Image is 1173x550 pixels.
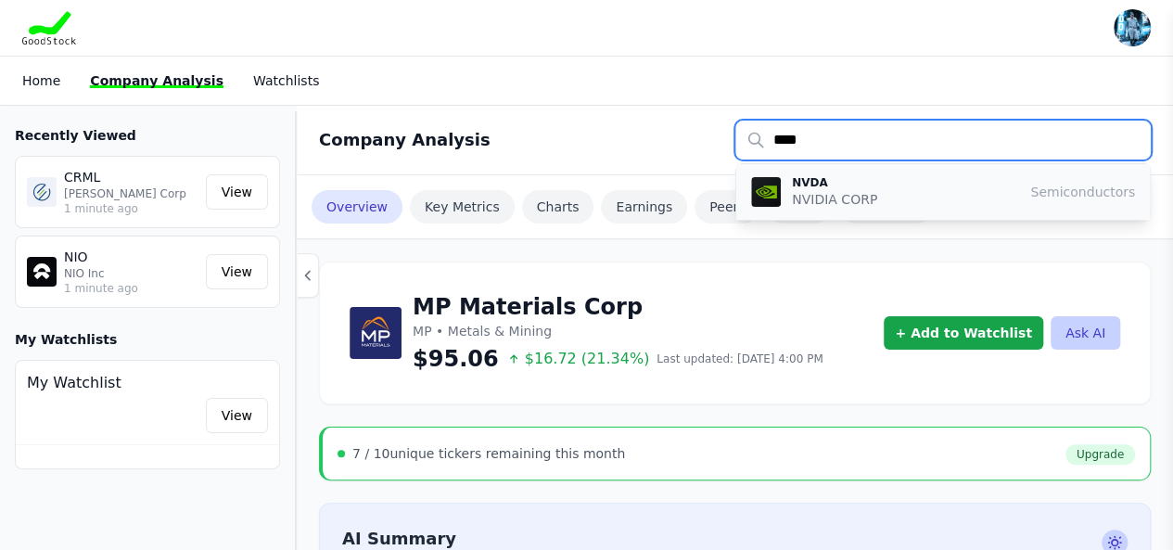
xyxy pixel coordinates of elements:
[352,446,389,461] span: 7 / 10
[312,190,402,224] a: Overview
[64,201,198,216] p: 1 minute ago
[22,73,60,88] a: Home
[1051,316,1120,350] button: Ask AI
[27,257,57,287] img: NIO
[413,322,823,340] p: MP • Metals & Mining
[64,266,198,281] p: NIO Inc
[352,444,625,463] div: unique tickers remaining this month
[206,398,268,433] a: View
[64,248,198,266] p: NIO
[253,73,319,88] a: Watchlists
[15,330,117,349] h3: My Watchlists
[751,177,781,207] img: NVDA
[1114,9,1151,46] img: user photo
[410,190,515,224] a: Key Metrics
[884,316,1043,350] button: + Add to Watchlist
[64,281,198,296] p: 1 minute ago
[1030,183,1135,201] span: Semiconductors
[206,254,268,289] a: View
[695,190,759,224] a: Peers
[657,352,822,366] span: Last updated: [DATE] 4:00 PM
[792,190,877,209] p: NVIDIA CORP
[90,73,223,88] a: Company Analysis
[319,127,491,153] h2: Company Analysis
[1065,444,1135,465] a: Upgrade
[27,372,268,394] h4: My Watchlist
[22,11,76,45] img: Goodstock Logo
[27,177,57,207] img: CRML
[64,168,198,186] p: CRML
[350,307,402,359] img: MP Materials Corp Logo
[522,190,594,224] a: Charts
[15,126,280,145] h3: Recently Viewed
[413,344,499,374] span: $95.06
[64,186,198,201] p: [PERSON_NAME] Corp
[601,190,687,224] a: Earnings
[736,164,1150,220] button: NVDA NVDA NVIDIA CORP Semiconductors
[413,292,823,322] h1: MP Materials Corp
[206,174,268,210] a: View
[506,348,650,370] span: $16.72 (21.34%)
[792,175,877,190] p: NVDA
